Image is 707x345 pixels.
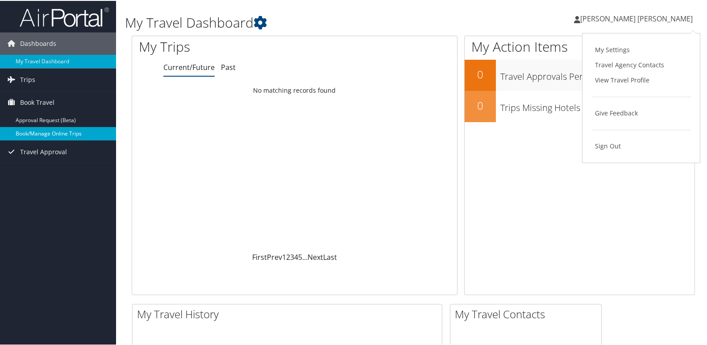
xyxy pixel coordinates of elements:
[139,37,315,55] h1: My Trips
[20,140,67,162] span: Travel Approval
[294,251,298,261] a: 4
[282,251,286,261] a: 1
[591,72,691,87] a: View Travel Profile
[591,105,691,120] a: Give Feedback
[591,138,691,153] a: Sign Out
[125,12,509,31] h1: My Travel Dashboard
[591,57,691,72] a: Travel Agency Contacts
[465,90,695,121] a: 0Trips Missing Hotels
[500,65,695,82] h3: Travel Approvals Pending (Advisor Booked)
[286,251,290,261] a: 2
[290,251,294,261] a: 3
[591,41,691,57] a: My Settings
[308,251,323,261] a: Next
[580,13,693,23] span: [PERSON_NAME] [PERSON_NAME]
[267,251,282,261] a: Prev
[500,96,695,113] h3: Trips Missing Hotels
[221,62,236,71] a: Past
[574,4,702,31] a: [PERSON_NAME] [PERSON_NAME]
[20,32,56,54] span: Dashboards
[465,66,496,81] h2: 0
[465,59,695,90] a: 0Travel Approvals Pending (Advisor Booked)
[163,62,215,71] a: Current/Future
[298,251,302,261] a: 5
[20,90,54,113] span: Book Travel
[302,251,308,261] span: …
[20,6,109,27] img: airportal-logo.png
[455,306,601,321] h2: My Travel Contacts
[465,97,496,112] h2: 0
[465,37,695,55] h1: My Action Items
[252,251,267,261] a: First
[323,251,337,261] a: Last
[132,82,457,98] td: No matching records found
[20,68,35,90] span: Trips
[137,306,442,321] h2: My Travel History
